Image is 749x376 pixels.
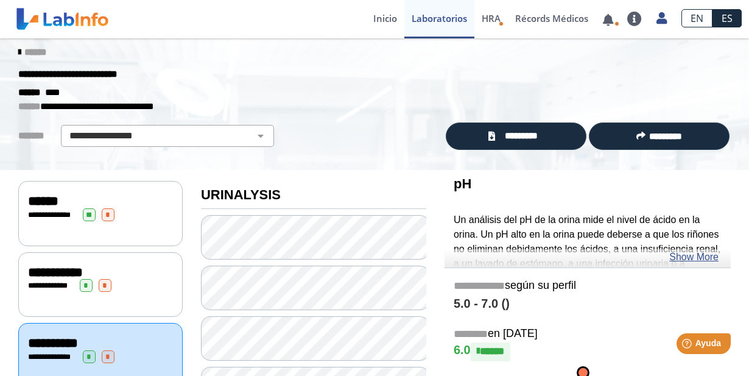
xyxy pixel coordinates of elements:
a: Show More [669,250,719,264]
b: pH [454,176,471,191]
a: EN [681,9,712,27]
p: Un análisis del pH de la orina mide el nivel de ácido en la orina. Un pH alto en la orina puede d... [454,213,722,314]
a: ES [712,9,742,27]
iframe: Help widget launcher [641,328,736,363]
h5: en [DATE] [454,327,722,341]
span: HRA [482,12,501,24]
h4: 6.0 [454,342,722,361]
h4: 5.0 - 7.0 () [454,297,722,311]
h5: según su perfil [454,279,722,293]
b: URINALYSIS [201,187,281,202]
